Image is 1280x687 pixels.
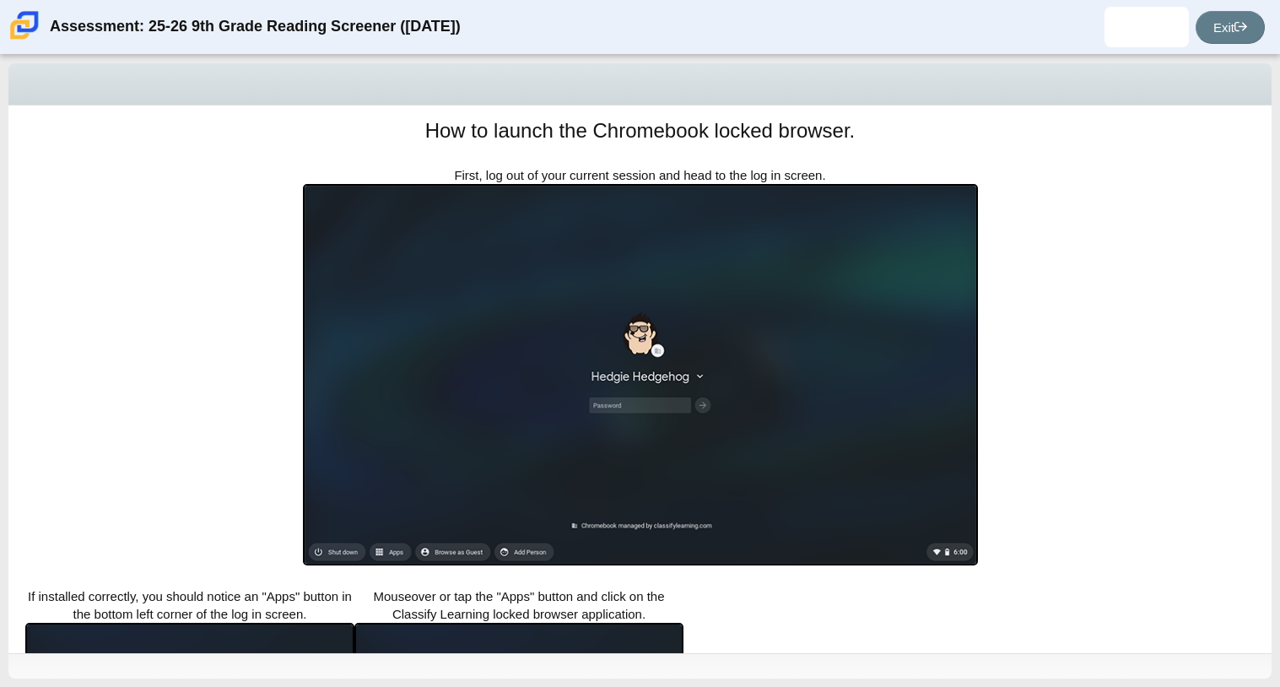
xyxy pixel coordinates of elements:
[303,184,978,565] img: chromeos-locked-browser-step1.png
[1196,11,1265,44] a: Exit
[303,116,978,145] h1: How to launch the Chromebook locked browser.
[7,8,42,43] img: Carmen School of Science & Technology
[1133,14,1160,41] img: luciano.espinosa.ThV6yV
[50,7,461,47] div: Assessment: 25-26 9th Grade Reading Screener ([DATE])
[303,116,978,570] div: First, log out of your current session and head to the log in screen.
[7,31,42,46] a: Carmen School of Science & Technology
